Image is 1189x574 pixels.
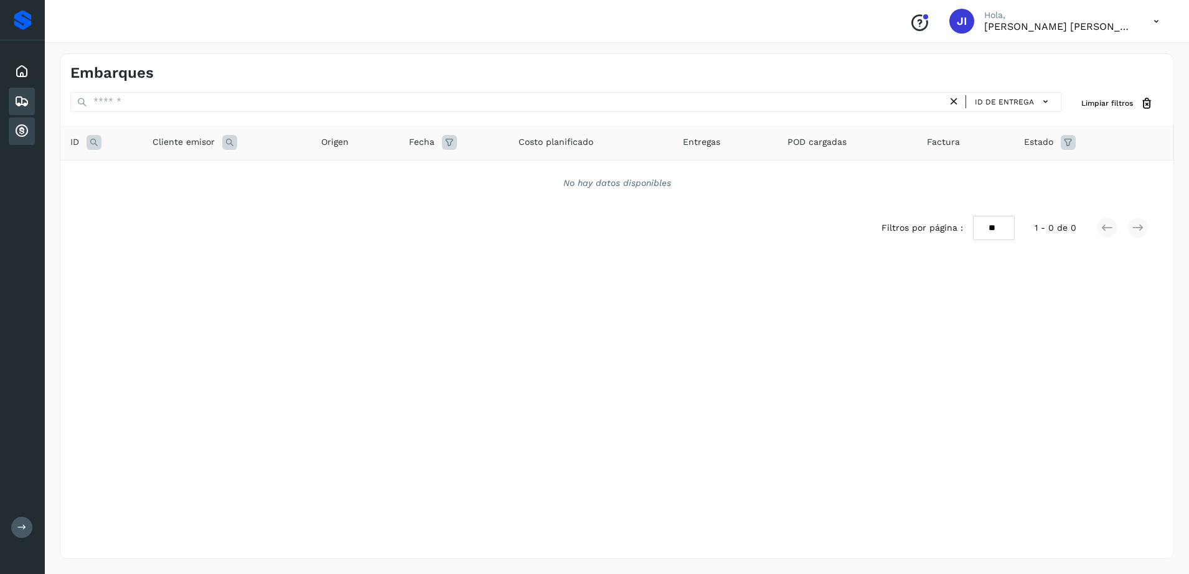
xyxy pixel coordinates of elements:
[9,118,35,145] div: Cuentas por cobrar
[1081,98,1133,109] span: Limpiar filtros
[975,96,1034,108] span: ID de entrega
[683,136,720,149] span: Entregas
[70,136,79,149] span: ID
[984,10,1134,21] p: Hola,
[971,93,1056,111] button: ID de entrega
[321,136,349,149] span: Origen
[787,136,847,149] span: POD cargadas
[9,58,35,85] div: Inicio
[881,221,963,234] span: Filtros por página :
[409,136,435,149] span: Fecha
[77,177,1157,190] div: No hay datos disponibles
[70,64,154,82] h4: Embarques
[1035,221,1076,234] span: 1 - 0 de 0
[1071,92,1163,115] button: Limpiar filtros
[927,136,960,149] span: Factura
[519,136,593,149] span: Costo planificado
[984,21,1134,32] p: José Ignacio Flores Santiago
[9,88,35,115] div: Embarques
[153,136,215,149] span: Cliente emisor
[1024,136,1053,149] span: Estado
